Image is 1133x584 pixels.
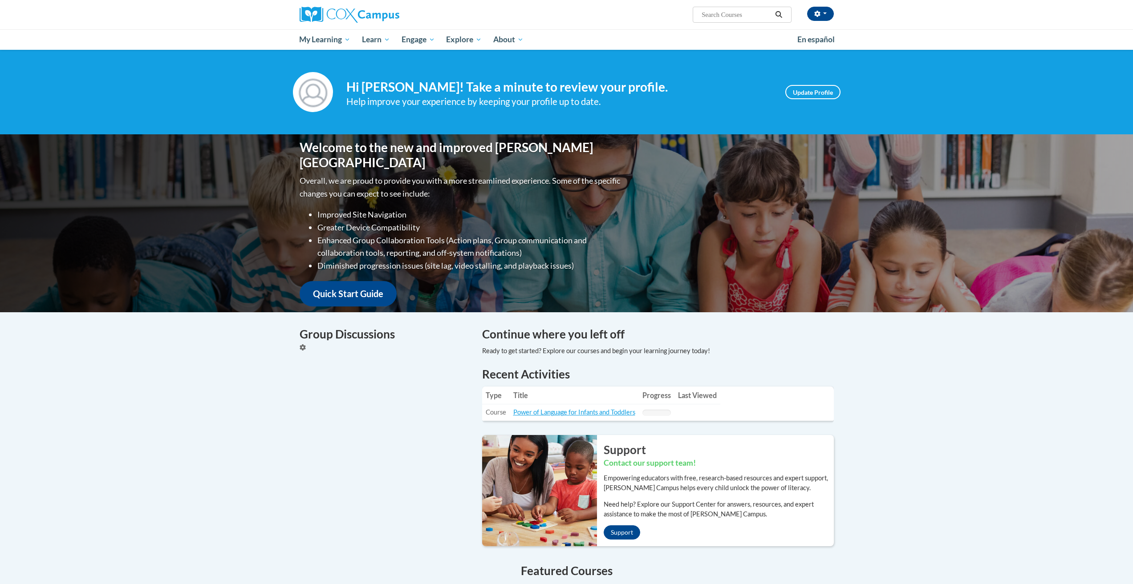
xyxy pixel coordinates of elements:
div: Help improve your experience by keeping your profile up to date. [346,94,772,109]
span: My Learning [299,34,350,45]
span: Engage [402,34,435,45]
span: About [493,34,524,45]
a: Power of Language for Infants and Toddlers [513,408,635,416]
th: Title [510,387,639,404]
a: En español [792,30,841,49]
img: Cox Campus [300,7,399,23]
button: Account Settings [807,7,834,21]
th: Last Viewed [674,387,720,404]
div: Main menu [286,29,847,50]
a: Learn [356,29,396,50]
a: Quick Start Guide [300,281,397,306]
a: Engage [396,29,441,50]
li: Diminished progression issues (site lag, video stalling, and playback issues) [317,259,622,272]
h4: Continue where you left off [482,326,834,343]
span: Learn [362,34,390,45]
span: Explore [446,34,482,45]
img: Profile Image [293,72,333,112]
p: Overall, we are proud to provide you with a more streamlined experience. Some of the specific cha... [300,174,622,200]
h1: Welcome to the new and improved [PERSON_NAME][GEOGRAPHIC_DATA] [300,140,622,170]
p: Empowering educators with free, research-based resources and expert support, [PERSON_NAME] Campus... [604,473,834,493]
a: About [487,29,529,50]
button: Search [772,9,785,20]
a: Update Profile [785,85,841,99]
h4: Hi [PERSON_NAME]! Take a minute to review your profile. [346,80,772,95]
th: Progress [639,387,674,404]
h4: Featured Courses [300,562,834,580]
a: Cox Campus [300,7,469,23]
h4: Group Discussions [300,326,469,343]
img: ... [475,435,597,546]
span: En español [797,35,835,44]
th: Type [482,387,510,404]
a: Support [604,525,640,540]
li: Enhanced Group Collaboration Tools (Action plans, Group communication and collaboration tools, re... [317,234,622,260]
span: Course [486,408,506,416]
h3: Contact our support team! [604,458,834,469]
li: Improved Site Navigation [317,208,622,221]
a: Explore [440,29,487,50]
a: My Learning [294,29,357,50]
h1: Recent Activities [482,366,834,382]
input: Search Courses [701,9,772,20]
li: Greater Device Compatibility [317,221,622,234]
p: Need help? Explore our Support Center for answers, resources, and expert assistance to make the m... [604,499,834,519]
h2: Support [604,442,834,458]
